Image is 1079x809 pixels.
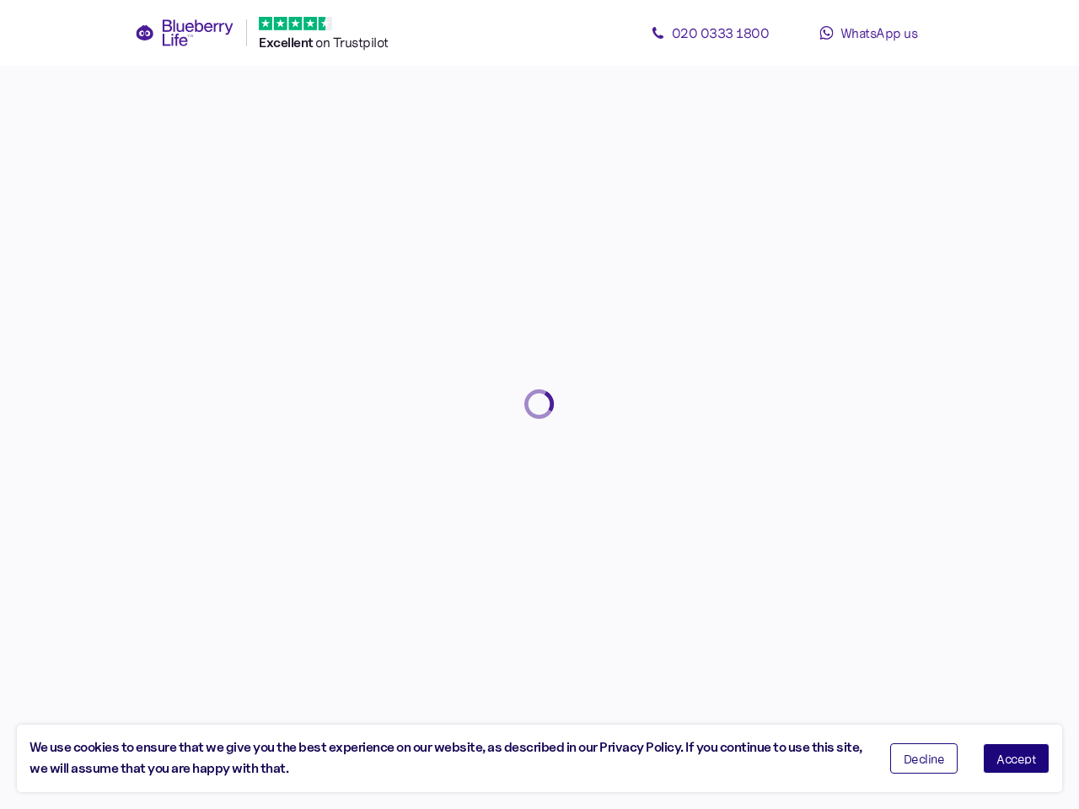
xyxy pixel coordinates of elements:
a: WhatsApp us [792,16,944,50]
span: WhatsApp us [840,24,918,41]
button: Decline cookies [890,743,958,774]
span: on Trustpilot [315,34,389,51]
span: Decline [904,753,945,764]
span: 020 0333 1800 [672,24,770,41]
div: We use cookies to ensure that we give you the best experience on our website, as described in our... [30,737,865,780]
span: Accept [996,753,1036,764]
a: 020 0333 1800 [634,16,786,50]
span: Excellent ️ [259,35,315,51]
button: Accept cookies [983,743,1049,774]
